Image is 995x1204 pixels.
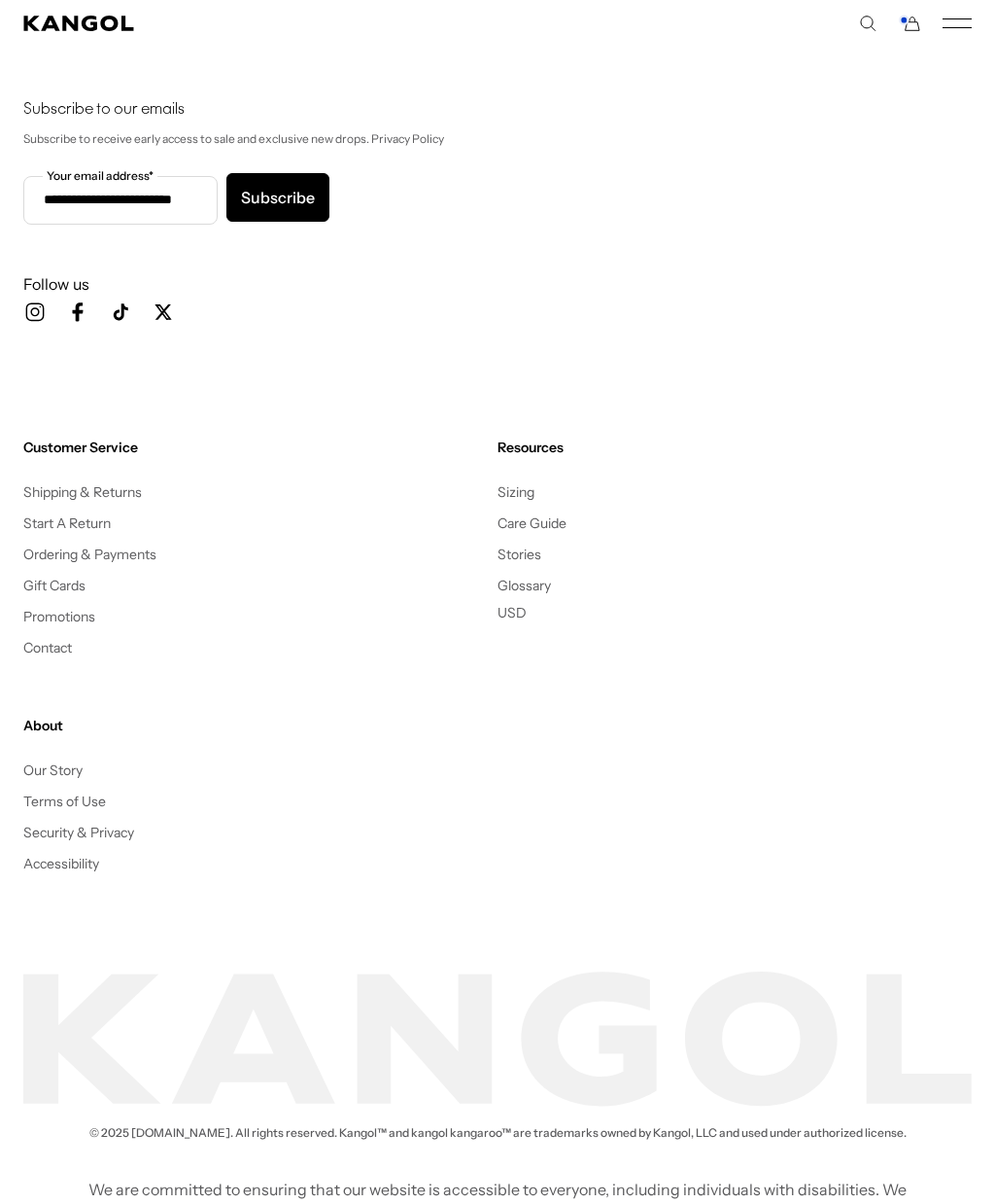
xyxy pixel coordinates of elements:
summary: Search here [859,15,876,32]
a: Gift Cards [23,577,86,594]
button: Mobile Menu [943,15,972,32]
a: Terms of Use [23,793,106,810]
a: Glossary [497,577,551,594]
h4: About [23,717,497,734]
a: Our Story [23,761,83,779]
h4: Customer Service [23,439,497,456]
a: Stories [497,546,541,563]
h4: Resources [497,439,972,456]
a: Contact [23,639,72,656]
a: Kangol [23,16,497,31]
a: Shipping & Returns [23,483,143,501]
a: Start A Return [23,514,111,532]
button: USD [497,604,527,621]
a: Security & Privacy [23,824,135,841]
p: Subscribe to receive early access to sale and exclusive new drops. Privacy Policy [23,128,972,150]
a: Care Guide [497,514,566,532]
button: Subscribe [226,173,329,222]
h3: Follow us [23,273,972,295]
h4: Subscribe to our emails [23,99,972,121]
a: Promotions [23,608,95,625]
a: Sizing [497,483,534,501]
button: Cart [898,15,921,32]
a: Accessibility [23,855,99,872]
a: Ordering & Payments [23,546,157,563]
